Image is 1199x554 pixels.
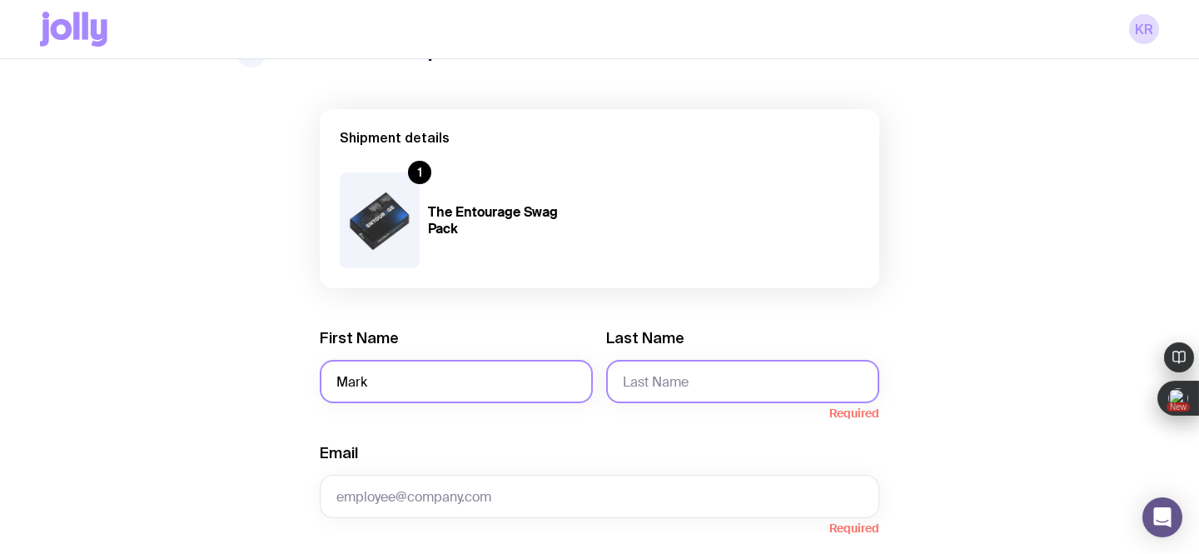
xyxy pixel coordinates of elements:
[1129,14,1159,44] a: KR
[320,475,879,518] input: employee@company.com
[606,328,684,348] label: Last Name
[320,443,358,463] label: Email
[320,328,399,348] label: First Name
[408,161,431,184] div: 1
[606,360,879,403] input: Last Name
[320,518,879,535] span: Required
[428,204,590,237] h4: The Entourage Swag Pack
[606,403,879,420] span: Required
[320,360,593,403] input: First Name
[1142,497,1182,537] div: Open Intercom Messenger
[340,129,859,146] h2: Shipment details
